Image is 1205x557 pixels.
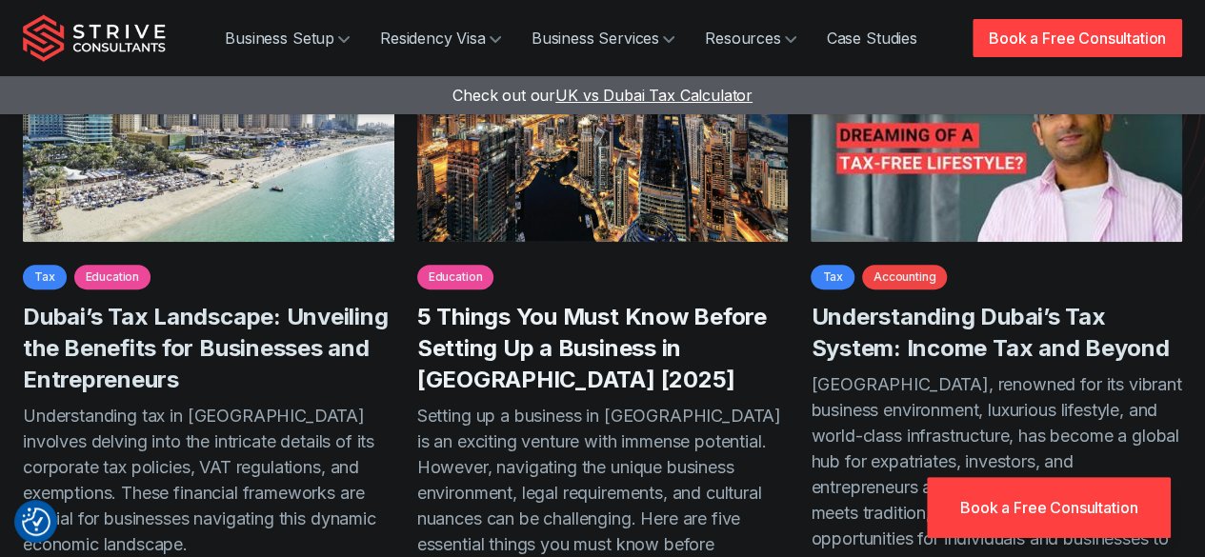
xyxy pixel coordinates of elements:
[23,14,166,62] img: Strive Consultants
[973,19,1182,57] a: Book a Free Consultation
[812,19,933,57] a: Case Studies
[23,303,388,393] a: Dubai’s Tax Landscape: Unveiling the Benefits for Businesses and Entrepreneurs
[417,265,494,289] a: Education
[417,303,767,393] a: 5 Things You Must Know Before Setting Up a Business in [GEOGRAPHIC_DATA] [2025]
[811,265,854,289] a: Tax
[365,19,516,57] a: Residency Visa
[811,303,1169,362] a: Understanding Dubai’s Tax System: Income Tax and Beyond
[74,265,151,289] a: Education
[210,19,365,57] a: Business Setup
[417,33,789,242] img: dubai economic development
[862,265,947,289] a: Accounting
[23,265,67,289] a: Tax
[927,477,1171,538] a: Book a Free Consultation
[516,19,690,57] a: Business Services
[555,86,753,105] span: UK vs Dubai Tax Calculator
[452,86,753,105] a: Check out ourUK vs Dubai Tax Calculator
[811,33,1182,242] img: Does Dubai have Income Tax? What You Need to Know
[22,507,50,536] img: Revisit consent button
[23,33,394,242] img: uae corporate tax
[22,507,50,536] button: Consent Preferences
[690,19,812,57] a: Resources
